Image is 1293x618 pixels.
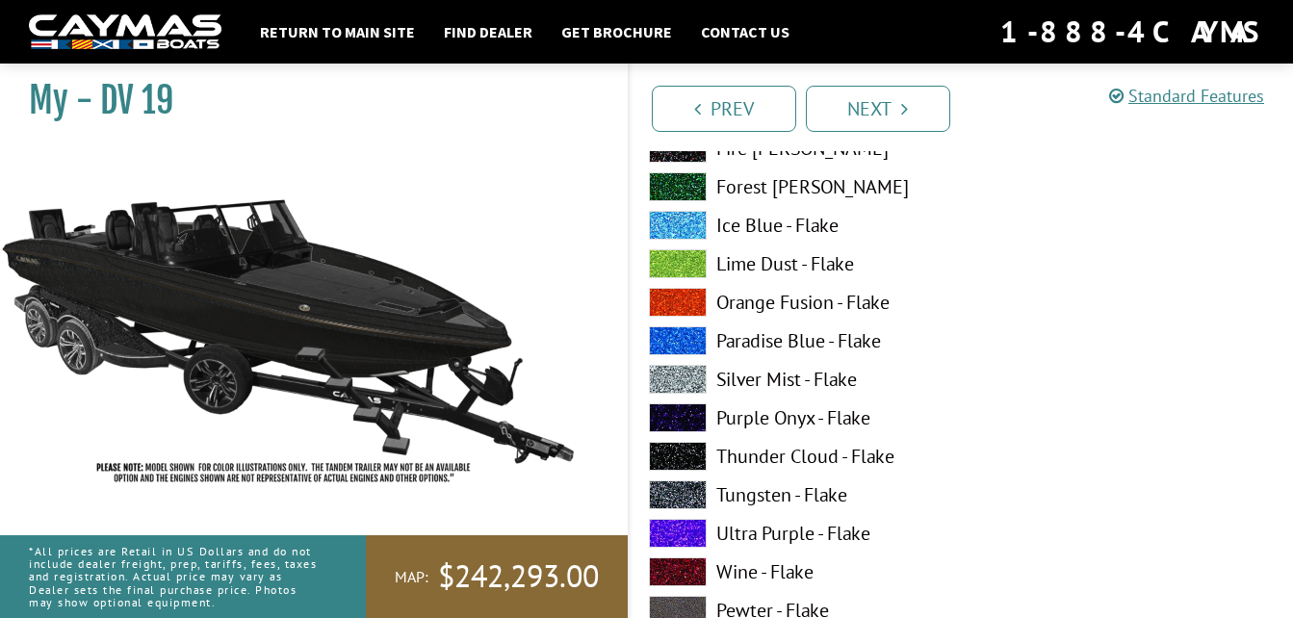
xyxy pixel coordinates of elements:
a: Find Dealer [434,19,542,44]
a: Return to main site [250,19,425,44]
label: Orange Fusion - Flake [649,288,943,317]
span: MAP: [395,567,428,587]
label: Ultra Purple - Flake [649,519,943,548]
p: *All prices are Retail in US Dollars and do not include dealer freight, prep, tariffs, fees, taxe... [29,535,323,618]
a: Next [806,86,950,132]
a: Contact Us [691,19,799,44]
label: Tungsten - Flake [649,480,943,509]
a: Get Brochure [552,19,682,44]
label: Ice Blue - Flake [649,211,943,240]
label: Paradise Blue - Flake [649,326,943,355]
a: MAP:$242,293.00 [366,535,628,618]
span: $242,293.00 [438,556,599,597]
a: Prev [652,86,796,132]
label: Wine - Flake [649,557,943,586]
label: Forest [PERSON_NAME] [649,172,943,201]
a: Standard Features [1109,85,1264,107]
label: Lime Dust - Flake [649,249,943,278]
label: Silver Mist - Flake [649,365,943,394]
div: 1-888-4CAYMAS [1000,11,1264,53]
label: Purple Onyx - Flake [649,403,943,432]
img: white-logo-c9c8dbefe5ff5ceceb0f0178aa75bf4bb51f6bca0971e226c86eb53dfe498488.png [29,14,221,50]
label: Thunder Cloud - Flake [649,442,943,471]
h1: My - DV 19 [29,79,580,122]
